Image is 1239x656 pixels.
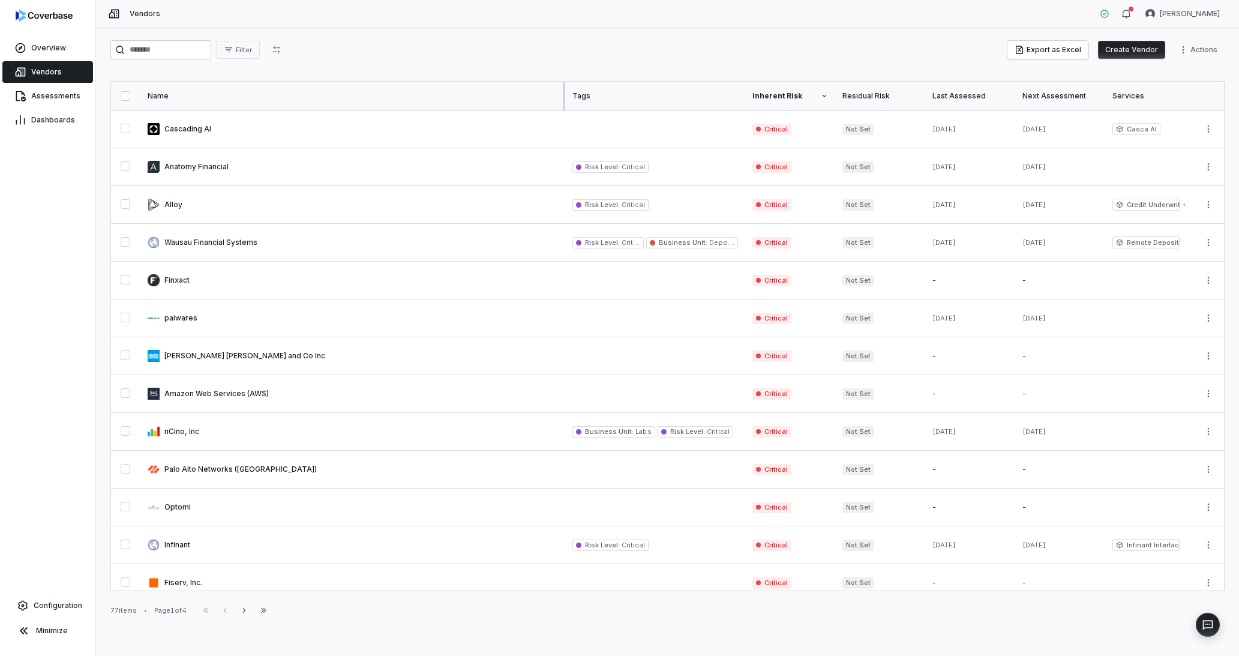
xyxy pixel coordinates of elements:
[659,238,707,247] span: Business Unit :
[148,91,558,101] div: Name
[752,502,791,513] span: Critical
[932,541,956,549] span: [DATE]
[842,464,874,475] span: Not Set
[110,606,137,615] div: 77 items
[932,91,1008,101] div: Last Assessed
[1022,541,1046,549] span: [DATE]
[842,91,918,101] div: Residual Risk
[1175,41,1225,59] button: More actions
[752,313,791,324] span: Critical
[1007,41,1088,59] button: Export as Excel
[752,540,791,551] span: Critical
[236,46,252,55] span: Filter
[620,541,644,549] span: Critical
[925,375,1015,413] td: -
[932,163,956,171] span: [DATE]
[842,426,874,438] span: Not Set
[1022,91,1098,101] div: Next Assessment
[842,313,874,324] span: Not Set
[842,237,874,248] span: Not Set
[16,10,73,22] img: logo-D7KZi-bG.svg
[620,163,644,171] span: Critical
[925,564,1015,602] td: -
[1138,5,1227,23] button: Gerald Pe avatar[PERSON_NAME]
[752,388,791,400] span: Critical
[1022,314,1046,322] span: [DATE]
[1199,423,1218,441] button: More actions
[752,351,791,362] span: Critical
[585,238,620,247] span: Risk Level :
[620,200,644,209] span: Critical
[1022,238,1046,247] span: [DATE]
[752,91,828,101] div: Inherent Risk
[31,91,80,101] span: Assessments
[144,606,147,615] div: •
[1199,498,1218,516] button: More actions
[842,275,874,286] span: Not Set
[585,200,620,209] span: Risk Level :
[1015,451,1105,489] td: -
[5,595,91,616] a: Configuration
[752,161,791,173] span: Critical
[36,626,68,636] span: Minimize
[1199,158,1218,176] button: More actions
[1199,385,1218,403] button: More actions
[932,427,956,436] span: [DATE]
[842,388,874,400] span: Not Set
[1015,375,1105,413] td: -
[620,238,644,247] span: Critical
[1182,200,1188,209] span: + 2 services
[31,43,66,53] span: Overview
[585,427,634,436] span: Business Unit :
[707,238,740,247] span: Deposits
[925,262,1015,299] td: -
[585,541,620,549] span: Risk Level :
[572,91,738,101] div: Tags
[5,619,91,643] button: Minimize
[752,426,791,438] span: Critical
[1112,199,1180,211] span: Credit Underwriting
[842,161,874,173] span: Not Set
[1015,564,1105,602] td: -
[705,427,730,436] span: Critical
[1112,123,1160,135] span: Casca AI
[1022,163,1046,171] span: [DATE]
[1199,574,1218,592] button: More actions
[842,124,874,135] span: Not Set
[1199,120,1218,138] button: More actions
[1199,460,1218,478] button: More actions
[1015,262,1105,299] td: -
[842,502,874,513] span: Not Set
[932,125,956,133] span: [DATE]
[1145,9,1155,19] img: Gerald Pe avatar
[1199,196,1218,214] button: More actions
[842,351,874,362] span: Not Set
[31,67,62,77] span: Vendors
[752,464,791,475] span: Critical
[1022,427,1046,436] span: [DATE]
[1015,337,1105,375] td: -
[842,540,874,551] span: Not Set
[1098,41,1165,59] button: Create Vendor
[34,601,82,610] span: Configuration
[925,337,1015,375] td: -
[925,489,1015,526] td: -
[670,427,705,436] span: Risk Level :
[1160,9,1220,19] span: [PERSON_NAME]
[752,124,791,135] span: Critical
[1199,536,1218,554] button: More actions
[932,200,956,209] span: [DATE]
[842,199,874,211] span: Not Set
[1112,539,1180,551] span: Infinant Interlace Platform
[154,606,187,615] div: Page 1 of 4
[2,109,93,131] a: Dashboards
[1015,489,1105,526] td: -
[752,275,791,286] span: Critical
[585,163,620,171] span: Risk Level :
[634,427,651,436] span: Labs
[1199,271,1218,289] button: More actions
[1022,125,1046,133] span: [DATE]
[1112,236,1180,248] span: Remote Deposit Capture
[31,115,75,125] span: Dashboards
[1112,91,1188,101] div: Services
